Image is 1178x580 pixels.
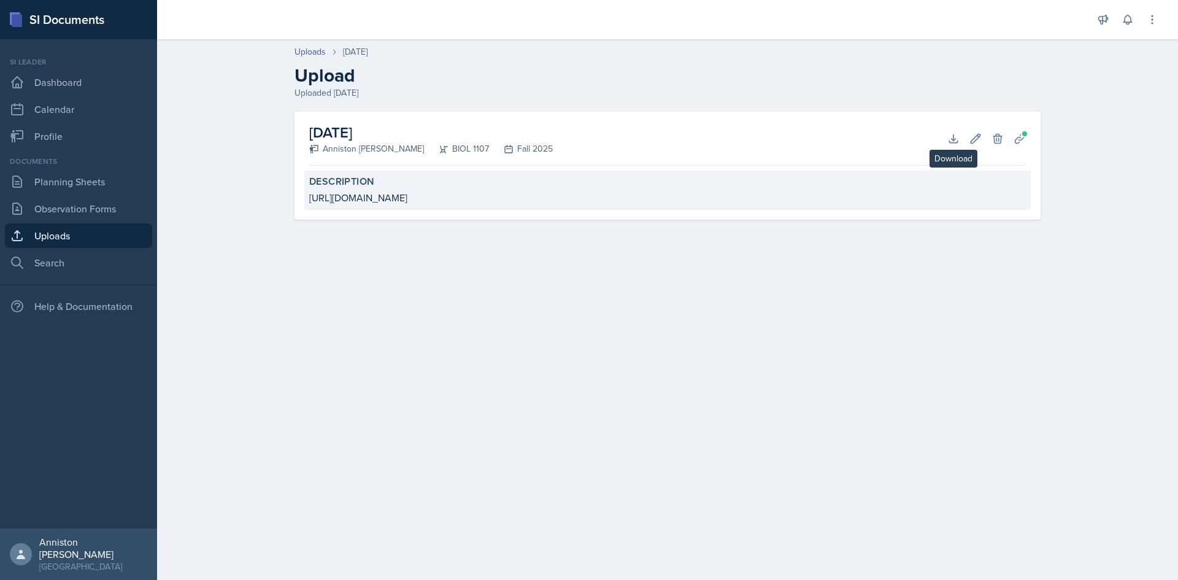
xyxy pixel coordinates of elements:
button: Download [942,128,964,150]
div: Fall 2025 [489,142,553,155]
a: Profile [5,124,152,149]
div: Uploaded [DATE] [294,87,1041,99]
a: Observation Forms [5,196,152,221]
a: Uploads [294,45,326,58]
a: Dashboard [5,70,152,95]
a: Uploads [5,223,152,248]
div: Anniston [PERSON_NAME] [39,536,147,560]
div: Anniston [PERSON_NAME] [309,142,424,155]
div: Si leader [5,56,152,68]
div: [URL][DOMAIN_NAME] [309,190,1026,205]
label: Description [309,176,1026,188]
h2: Upload [294,64,1041,87]
h2: [DATE] [309,122,553,144]
div: [GEOGRAPHIC_DATA] [39,560,147,573]
div: Documents [5,156,152,167]
a: Planning Sheets [5,169,152,194]
div: Help & Documentation [5,294,152,319]
a: Calendar [5,97,152,122]
div: [DATE] [343,45,368,58]
a: Search [5,250,152,275]
div: BIOL 1107 [424,142,489,155]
